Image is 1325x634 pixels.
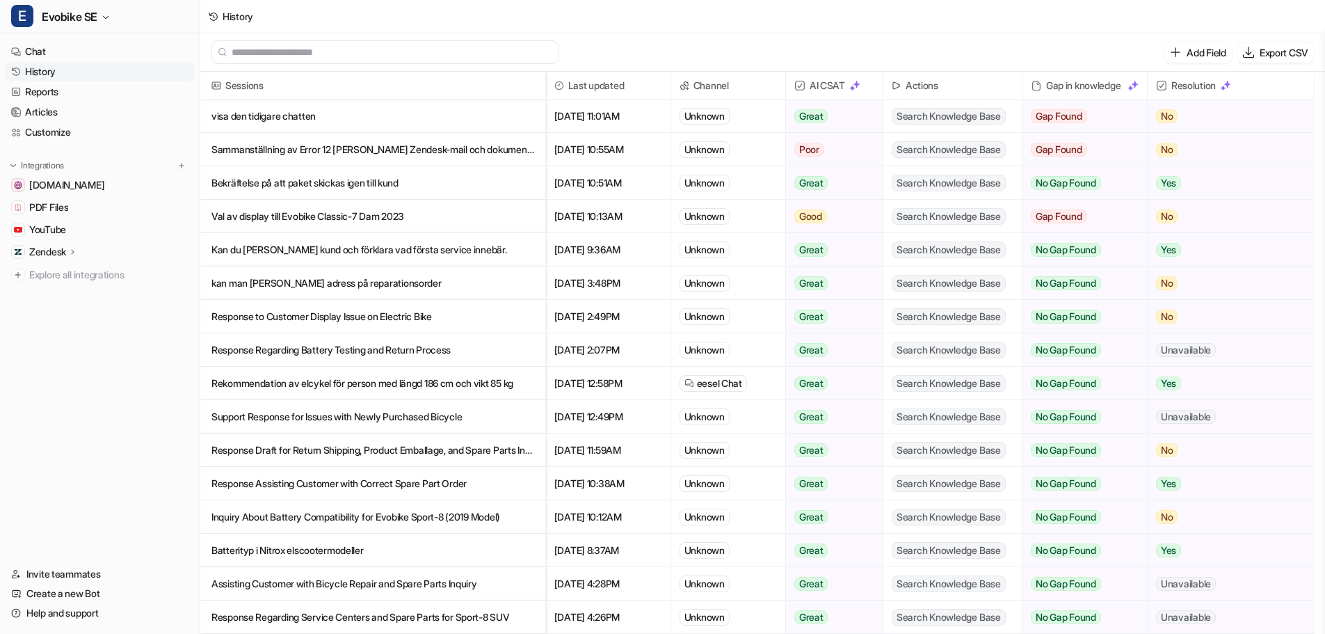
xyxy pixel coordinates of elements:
span: [DATE] 10:38AM [552,467,665,500]
span: Search Knowledge Base [892,141,1006,158]
button: No Gap Found [1022,567,1137,601]
span: Search Knowledge Base [892,542,1006,559]
span: No Gap Found [1031,343,1101,357]
img: explore all integrations [11,268,25,282]
span: Gap Found [1031,143,1087,157]
span: Great [794,276,828,290]
span: [DATE] 10:51AM [552,166,665,200]
span: No [1156,209,1178,223]
p: Batterityp i Nitrox elscootermodeller [211,534,534,567]
span: Poor [794,143,824,157]
p: Support Response for Issues with Newly Purchased Bicycle [211,400,534,434]
span: No Gap Found [1031,610,1101,624]
a: Customize [6,122,194,142]
span: Evobike SE [42,7,97,26]
button: No Gap Found [1022,467,1137,500]
span: Great [794,343,828,357]
button: Yes [1148,367,1301,400]
button: Great [786,233,874,267]
button: No Gap Found [1022,300,1137,333]
span: Channel [677,72,780,100]
button: Great [786,467,874,500]
span: Great [794,443,828,457]
span: Sessions [206,72,540,100]
span: Yes [1156,477,1181,491]
span: Great [794,544,828,557]
button: No [1148,434,1301,467]
a: Reports [6,82,194,102]
img: expand menu [8,161,18,171]
button: Great [786,267,874,300]
button: Integrations [6,159,68,173]
div: Unknown [680,275,730,292]
p: Kan du [PERSON_NAME] kund och förklara vad första service innebär. [211,233,534,267]
button: Good [786,200,874,233]
span: No Gap Found [1031,577,1101,591]
span: Great [794,510,828,524]
img: www.evobike.se [14,181,22,189]
span: [DATE] 10:12AM [552,500,665,534]
button: Gap Found [1022,100,1137,133]
div: Unknown [680,576,730,592]
span: Great [794,109,828,123]
span: Search Knowledge Base [892,576,1006,592]
button: Great [786,400,874,434]
span: No Gap Found [1031,410,1101,424]
p: Integrations [21,160,64,171]
span: PDF Files [29,200,68,214]
button: No [1148,300,1301,333]
button: No Gap Found [1022,500,1137,534]
button: Great [786,367,874,400]
span: [DATE] 3:48PM [552,267,665,300]
button: No Gap Found [1022,233,1137,267]
span: Gap Found [1031,209,1087,223]
span: Search Knowledge Base [892,509,1006,525]
p: Response Regarding Battery Testing and Return Process [211,333,534,367]
span: No Gap Found [1031,276,1101,290]
span: No [1156,276,1178,290]
span: No Gap Found [1031,310,1101,324]
a: Create a new Bot [6,584,194,603]
span: Search Knowledge Base [892,475,1006,492]
span: eesel Chat [697,377,742,390]
span: Great [794,477,828,491]
p: Zendesk [29,245,66,259]
button: No [1148,200,1301,233]
span: [DATE] 12:49PM [552,400,665,434]
span: [DATE] 9:36AM [552,233,665,267]
span: Search Knowledge Base [892,175,1006,191]
button: Great [786,333,874,367]
span: Great [794,243,828,257]
div: Unknown [680,241,730,258]
button: Export CSV [1237,42,1314,63]
span: Great [794,310,828,324]
span: No [1156,109,1178,123]
span: No [1156,143,1178,157]
span: YouTube [29,223,66,237]
button: Yes [1148,233,1301,267]
span: Search Knowledge Base [892,308,1006,325]
span: Yes [1156,176,1181,190]
button: Gap Found [1022,133,1137,166]
span: Yes [1156,544,1181,557]
p: visa den tidigare chatten [211,100,534,133]
span: [DATE] 10:55AM [552,133,665,166]
span: Search Knowledge Base [892,241,1006,258]
span: Unavailable [1156,610,1216,624]
span: [DATE] 4:26PM [552,601,665,634]
p: Response Regarding Service Centers and Spare Parts for Sport-8 SUV [211,601,534,634]
button: Great [786,300,874,333]
span: Search Knowledge Base [892,208,1006,225]
p: Rekommendation av elcykel för person med längd 186 cm och vikt 85 kg [211,367,534,400]
span: No [1156,510,1178,524]
button: Great [786,601,874,634]
a: eesel Chat [684,377,742,390]
img: PDF Files [14,203,22,212]
span: No [1156,443,1178,457]
span: Gap Found [1031,109,1087,123]
a: Chat [6,42,194,61]
button: Great [786,500,874,534]
a: History [6,62,194,81]
p: Inquiry About Battery Compatibility for Evobike Sport-8 (2019 Model) [211,500,534,534]
button: No Gap Found [1022,166,1137,200]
